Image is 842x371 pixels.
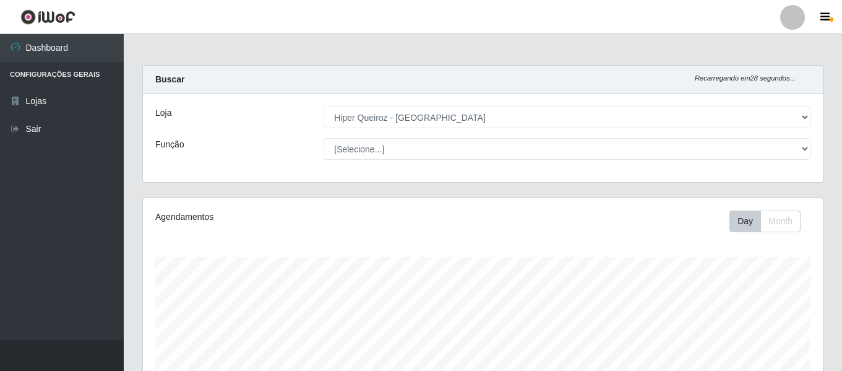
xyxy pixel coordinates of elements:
[155,107,171,120] label: Loja
[155,211,418,224] div: Agendamentos
[695,74,796,82] i: Recarregando em 28 segundos...
[155,74,184,84] strong: Buscar
[760,211,801,232] button: Month
[729,211,801,232] div: First group
[155,138,184,151] label: Função
[729,211,761,232] button: Day
[20,9,75,25] img: CoreUI Logo
[729,211,810,232] div: Toolbar with button groups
